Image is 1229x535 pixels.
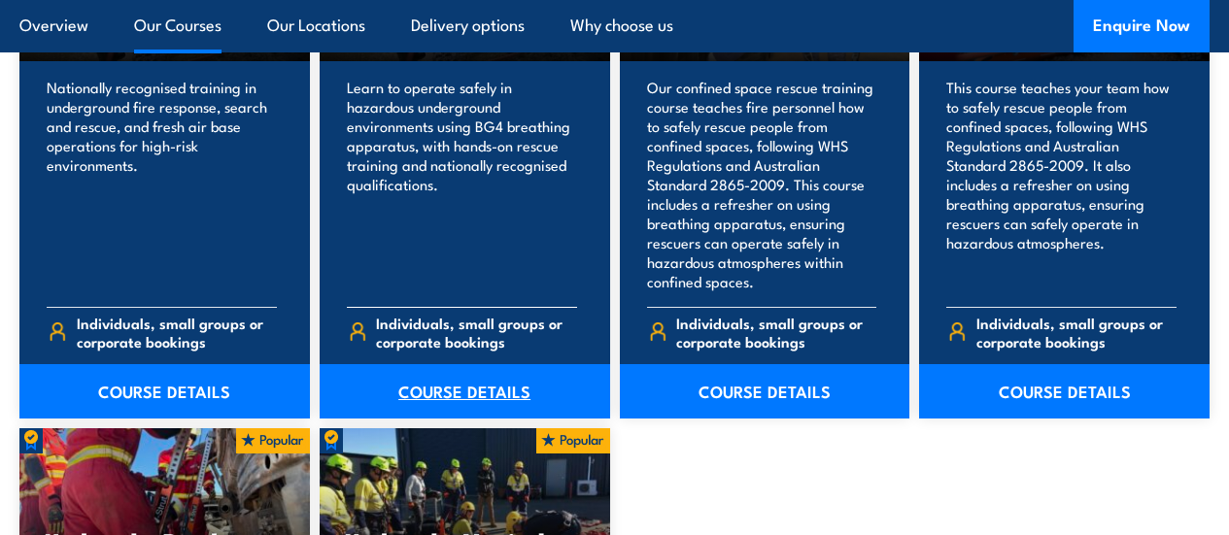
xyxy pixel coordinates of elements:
a: COURSE DETAILS [620,364,910,418]
p: Nationally recognised training in underground fire response, search and rescue, and fresh air bas... [47,78,277,291]
span: Individuals, small groups or corporate bookings [676,314,876,351]
p: Our confined space rescue training course teaches fire personnel how to safely rescue people from... [647,78,877,291]
a: COURSE DETAILS [19,364,310,418]
span: Individuals, small groups or corporate bookings [77,314,277,351]
a: COURSE DETAILS [919,364,1210,418]
span: Individuals, small groups or corporate bookings [976,314,1177,351]
a: COURSE DETAILS [320,364,610,418]
span: Individuals, small groups or corporate bookings [376,314,576,351]
p: This course teaches your team how to safely rescue people from confined spaces, following WHS Reg... [946,78,1177,291]
p: Learn to operate safely in hazardous underground environments using BG4 breathing apparatus, with... [347,78,577,291]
